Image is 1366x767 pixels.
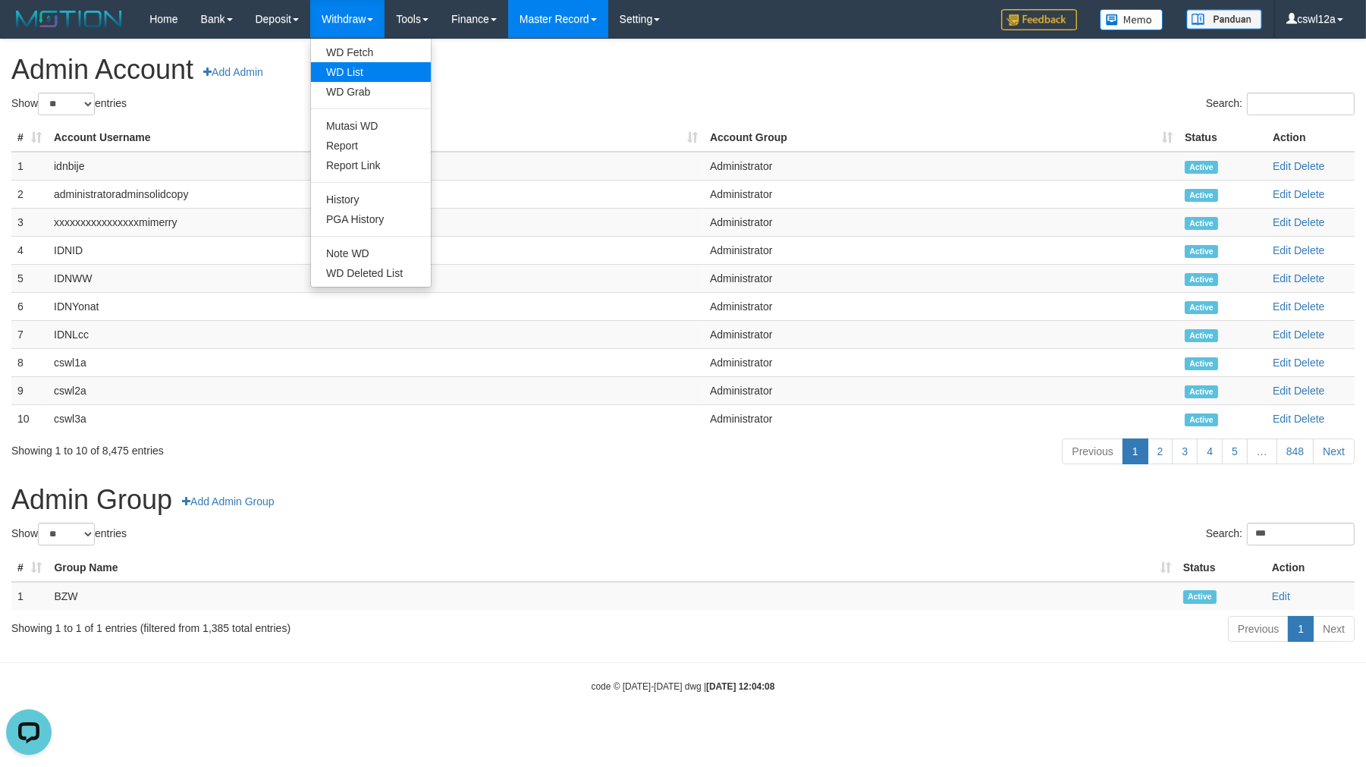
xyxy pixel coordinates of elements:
small: code © [DATE]-[DATE] dwg | [592,681,775,692]
a: Edit [1273,357,1291,369]
a: Edit [1273,300,1291,313]
img: Feedback.jpg [1001,9,1077,30]
td: idnbije [48,152,704,181]
td: 10 [11,404,48,432]
span: Active [1185,329,1218,342]
td: Administrator [704,236,1179,264]
td: IDNID [48,236,704,264]
img: Button%20Memo.svg [1100,9,1163,30]
a: Edit [1273,272,1291,284]
a: 3 [1172,439,1198,464]
td: 8 [11,348,48,376]
a: Delete [1294,160,1324,172]
td: administratoradminsolidcopy [48,180,704,208]
td: Administrator [704,264,1179,292]
a: Delete [1294,328,1324,341]
th: Account Username: activate to sort column ascending [48,124,704,152]
a: Edit [1273,216,1291,228]
label: Show entries [11,523,127,545]
td: IDNWW [48,264,704,292]
a: 1 [1123,439,1148,464]
th: #: activate to sort column ascending [11,554,48,582]
a: Delete [1294,188,1324,200]
a: History [311,190,431,209]
a: Delete [1294,300,1324,313]
a: Report [311,136,431,156]
span: Active [1185,385,1218,398]
span: Active [1185,161,1218,174]
td: IDNYonat [48,292,704,320]
button: Open LiveChat chat widget [6,6,52,52]
td: cswl1a [48,348,704,376]
label: Search: [1206,93,1355,115]
th: #: activate to sort column ascending [11,124,48,152]
a: Add Admin [193,59,273,85]
a: Edit [1273,244,1291,256]
a: Note WD [311,244,431,263]
label: Show entries [11,93,127,115]
select: Showentries [38,523,95,545]
td: 3 [11,208,48,236]
a: Next [1313,616,1355,642]
a: Delete [1294,272,1324,284]
th: Account Group: activate to sort column ascending [704,124,1179,152]
th: Action [1266,554,1355,582]
a: Edit [1273,188,1291,200]
a: 848 [1277,439,1314,464]
td: Administrator [704,152,1179,181]
a: 4 [1197,439,1223,464]
td: Administrator [704,348,1179,376]
h1: Admin Group [11,485,1355,515]
td: 9 [11,376,48,404]
a: Report Link [311,156,431,175]
a: Edit [1273,328,1291,341]
a: Edit [1273,385,1291,397]
th: Action [1267,124,1355,152]
a: Previous [1228,616,1289,642]
a: Edit [1273,413,1291,425]
a: WD Grab [311,82,431,102]
td: Administrator [704,404,1179,432]
select: Showentries [38,93,95,115]
td: 2 [11,180,48,208]
td: cswl3a [48,404,704,432]
div: Showing 1 to 1 of 1 entries (filtered from 1,385 total entries) [11,615,557,636]
span: Active [1185,301,1218,314]
a: PGA History [311,209,431,229]
img: panduan.png [1186,9,1262,30]
a: … [1247,439,1277,464]
td: xxxxxxxxxxxxxxxxmimerry [48,208,704,236]
a: Add Admin Group [172,489,284,514]
a: Delete [1294,216,1324,228]
a: 1 [1288,616,1314,642]
td: Administrator [704,292,1179,320]
th: Status [1177,554,1266,582]
a: Delete [1294,357,1324,369]
a: Previous [1062,439,1123,464]
label: Search: [1206,523,1355,545]
td: BZW [48,582,1176,610]
strong: [DATE] 12:04:08 [706,681,774,692]
img: MOTION_logo.png [11,8,127,30]
th: Group Name: activate to sort column ascending [48,554,1176,582]
td: 7 [11,320,48,348]
span: Active [1185,189,1218,202]
a: Edit [1273,160,1291,172]
a: Next [1313,439,1355,464]
a: Delete [1294,244,1324,256]
td: IDNLcc [48,320,704,348]
td: 1 [11,582,48,610]
span: Active [1185,413,1218,426]
a: Delete [1294,413,1324,425]
span: Active [1185,217,1218,230]
a: 2 [1148,439,1173,464]
td: Administrator [704,320,1179,348]
td: cswl2a [48,376,704,404]
td: 4 [11,236,48,264]
span: Active [1185,357,1218,370]
a: Edit [1272,590,1290,602]
td: Administrator [704,376,1179,404]
span: Active [1185,245,1218,258]
td: 6 [11,292,48,320]
a: WD Deleted List [311,263,431,283]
